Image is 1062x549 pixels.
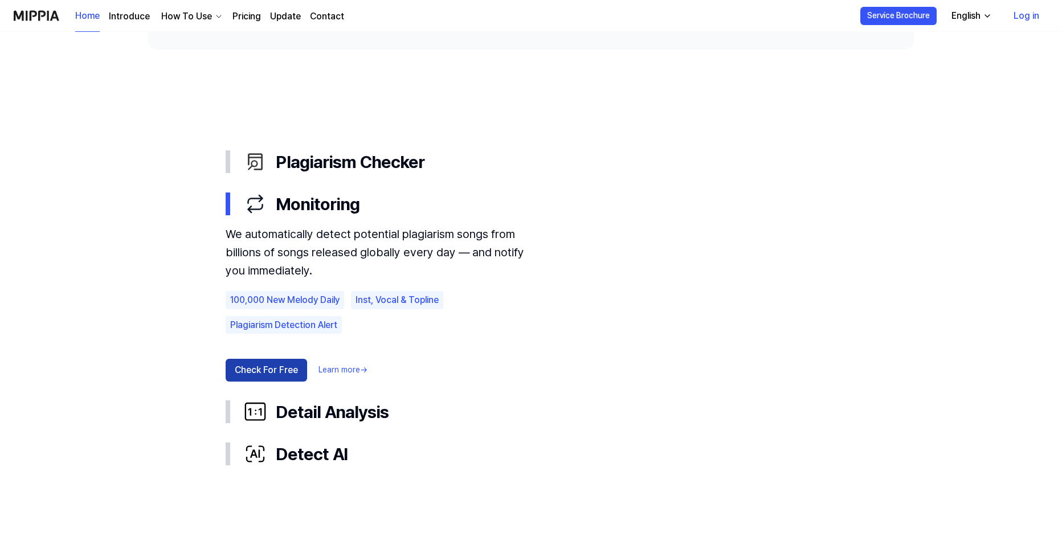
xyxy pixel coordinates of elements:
button: English [942,5,999,27]
button: Service Brochure [860,7,937,25]
button: Check For Free [226,359,307,382]
button: Detect AI [226,433,836,475]
div: 100,000 New Melody Daily [226,291,344,309]
div: English [949,9,983,23]
div: Plagiarism Checker [244,150,836,174]
a: Contact [310,10,344,23]
div: Plagiarism Detection Alert [226,316,342,334]
div: We automatically detect potential plagiarism songs from billions of songs released globally every... [226,225,533,280]
div: How To Use [159,10,214,23]
a: Home [75,1,100,32]
button: Monitoring [226,183,836,225]
button: Detail Analysis [226,391,836,433]
div: Detect AI [244,442,836,466]
div: Detail Analysis [244,400,836,424]
div: Monitoring [226,225,836,391]
div: Monitoring [244,192,836,216]
a: Pricing [232,10,261,23]
a: Update [270,10,301,23]
button: How To Use [159,10,223,23]
a: Learn more→ [318,364,367,376]
div: Inst, Vocal & Topline [351,291,443,309]
button: Plagiarism Checker [226,141,836,183]
a: Introduce [109,10,150,23]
